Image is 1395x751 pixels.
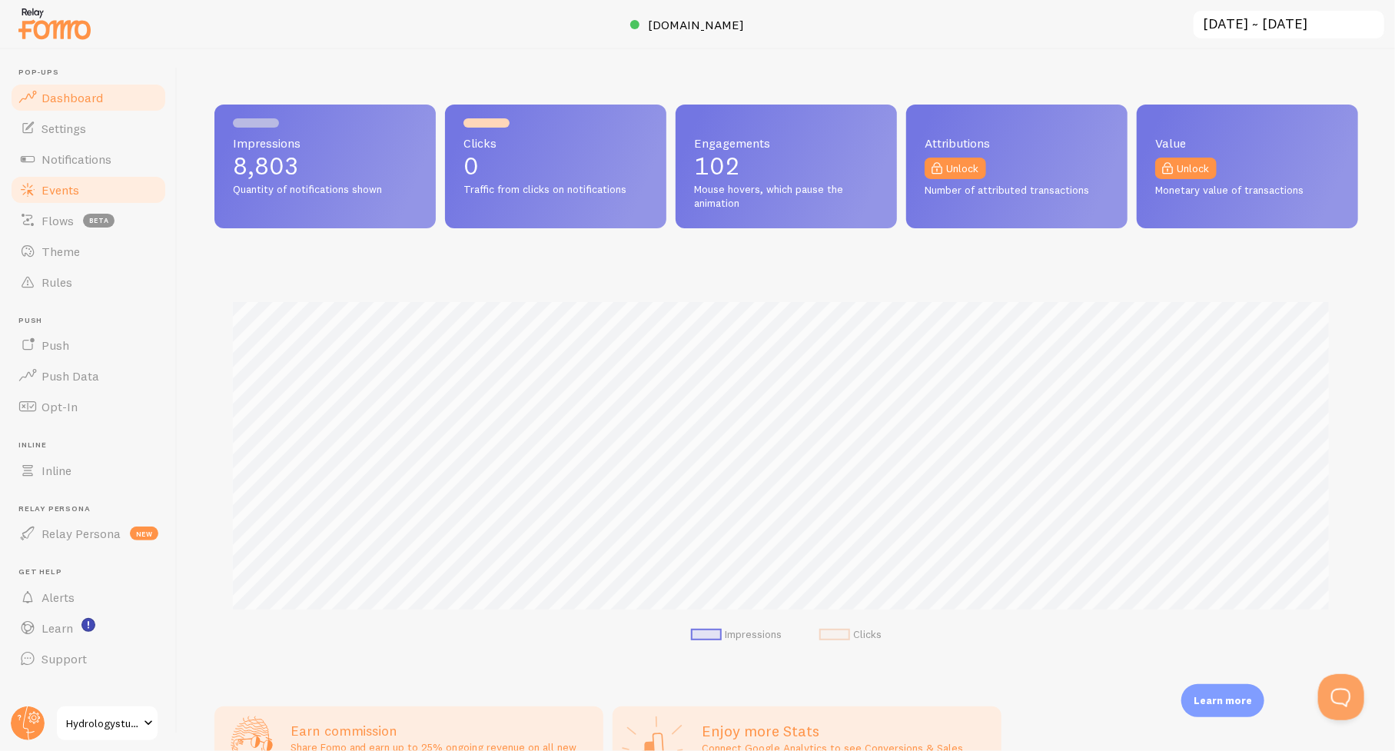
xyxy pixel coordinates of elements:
[42,337,69,353] span: Push
[1155,158,1217,179] a: Unlock
[42,244,80,259] span: Theme
[291,722,594,739] h3: Earn commission
[42,274,72,290] span: Rules
[18,316,168,326] span: Push
[42,121,86,136] span: Settings
[233,137,417,149] span: Impressions
[9,518,168,549] a: Relay Persona new
[9,391,168,422] a: Opt-In
[42,399,78,414] span: Opt-In
[9,174,168,205] a: Events
[9,113,168,144] a: Settings
[691,628,782,642] li: Impressions
[9,236,168,267] a: Theme
[55,705,159,742] a: Hydrologystudio
[9,361,168,391] a: Push Data
[463,183,648,197] span: Traffic from clicks on notifications
[694,137,879,149] span: Engagements
[9,613,168,643] a: Learn
[42,151,111,167] span: Notifications
[819,628,882,642] li: Clicks
[925,184,1109,198] span: Number of attributed transactions
[42,182,79,198] span: Events
[1155,184,1340,198] span: Monetary value of transactions
[9,330,168,361] a: Push
[9,582,168,613] a: Alerts
[1194,693,1252,708] p: Learn more
[42,620,73,636] span: Learn
[42,590,75,605] span: Alerts
[702,721,992,741] h2: Enjoy more Stats
[42,90,103,105] span: Dashboard
[18,68,168,78] span: Pop-ups
[42,368,99,384] span: Push Data
[42,526,121,541] span: Relay Persona
[42,651,87,666] span: Support
[66,714,139,733] span: Hydrologystudio
[83,214,115,228] span: beta
[694,154,879,178] p: 102
[9,267,168,297] a: Rules
[925,137,1109,149] span: Attributions
[694,183,879,210] span: Mouse hovers, which pause the animation
[9,82,168,113] a: Dashboard
[81,618,95,632] svg: <p>Watch New Feature Tutorials!</p>
[1155,137,1340,149] span: Value
[9,455,168,486] a: Inline
[42,463,71,478] span: Inline
[233,154,417,178] p: 8,803
[16,4,93,43] img: fomo-relay-logo-orange.svg
[42,213,74,228] span: Flows
[925,158,986,179] a: Unlock
[18,567,168,577] span: Get Help
[9,144,168,174] a: Notifications
[1181,684,1264,717] div: Learn more
[18,504,168,514] span: Relay Persona
[1318,674,1364,720] iframe: Help Scout Beacon - Open
[9,643,168,674] a: Support
[233,183,417,197] span: Quantity of notifications shown
[18,440,168,450] span: Inline
[130,527,158,540] span: new
[463,137,648,149] span: Clicks
[9,205,168,236] a: Flows beta
[463,154,648,178] p: 0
